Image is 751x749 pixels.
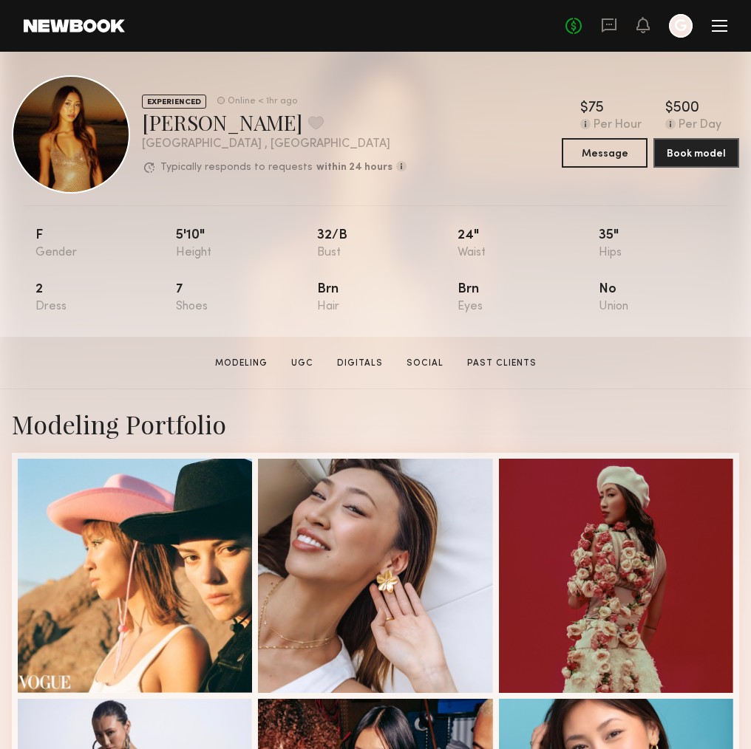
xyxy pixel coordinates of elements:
a: UGC [285,357,319,370]
div: 32/b [317,229,458,259]
div: Per Day [679,119,721,132]
div: 24" [458,229,598,259]
div: 500 [673,101,699,116]
div: Online < 1hr ago [228,97,297,106]
div: 5'10" [176,229,316,259]
div: Brn [458,283,598,313]
button: Book model [653,138,739,168]
div: 2 [35,283,176,313]
div: [GEOGRAPHIC_DATA] , [GEOGRAPHIC_DATA] [142,138,407,151]
a: Modeling [209,357,273,370]
p: Typically responds to requests [160,163,313,173]
div: Per Hour [594,119,642,132]
a: Digitals [331,357,389,370]
div: [PERSON_NAME] [142,109,407,136]
div: Modeling Portfolio [12,407,739,441]
a: Past Clients [461,357,543,370]
div: F [35,229,176,259]
a: G [669,14,693,38]
div: No [599,283,739,313]
button: Message [562,138,648,168]
a: Social [401,357,449,370]
div: 75 [588,101,604,116]
div: 7 [176,283,316,313]
div: $ [665,101,673,116]
div: Brn [317,283,458,313]
div: EXPERIENCED [142,95,206,109]
div: $ [580,101,588,116]
b: within 24 hours [316,163,393,173]
div: 35" [599,229,739,259]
